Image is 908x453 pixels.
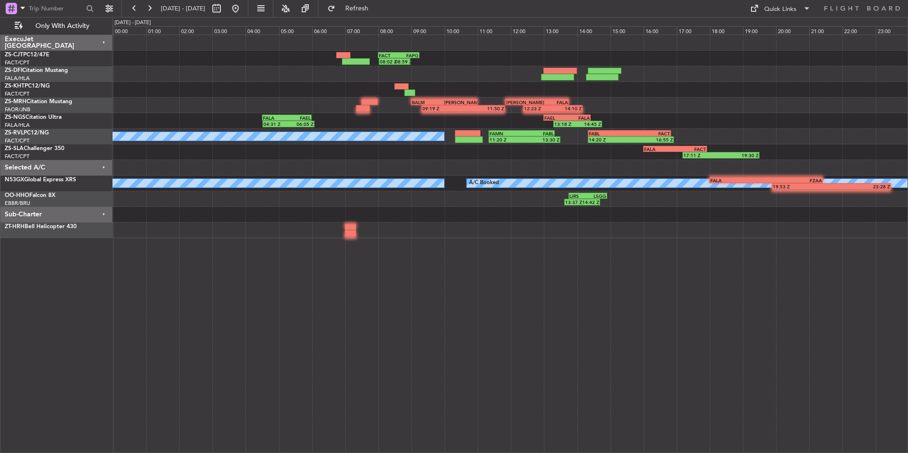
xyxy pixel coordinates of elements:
div: [PERSON_NAME] [444,99,476,105]
div: 22:00 [842,26,875,35]
div: BALM [412,99,444,105]
a: ZT-HRHBell Helicopter 430 [5,224,77,230]
div: FAEL [287,115,311,121]
div: FAEL [544,115,567,121]
span: ZS-NGS [5,115,26,120]
span: OO-HHO [5,193,29,198]
div: 19:53 Z [773,184,831,189]
div: 08:02 Z [380,59,395,64]
span: ZS-SLA [5,146,24,151]
div: 06:00 [312,26,345,35]
a: OO-HHOFalcon 8X [5,193,55,198]
div: FAPG [399,53,419,58]
span: Only With Activity [25,23,100,29]
div: 13:30 Z [524,137,559,142]
div: 19:30 Z [721,152,758,158]
a: ZS-RVLPC12/NG [5,130,49,136]
a: FACT/CPT [5,90,29,98]
div: 02:00 [179,26,212,35]
div: FACT [675,146,706,152]
div: 18:00 [710,26,743,35]
div: FABL [589,131,629,136]
span: ZS-RVL [5,130,24,136]
div: 11:50 Z [463,106,504,111]
div: 09:19 Z [422,106,463,111]
span: ZS-CJT [5,52,23,58]
span: Refresh [337,5,377,12]
div: 13:00 [544,26,577,35]
div: 03:00 [212,26,245,35]
input: Trip Number [29,1,83,16]
div: 05:00 [279,26,312,35]
div: 00:00 [113,26,146,35]
div: 07:00 [345,26,378,35]
div: 12:23 Z [524,106,553,111]
span: N53GX [5,177,24,183]
div: A/C Booked [469,176,499,190]
span: ZT-HRH [5,224,25,230]
a: ZS-NGSCitation Ultra [5,115,61,120]
div: FALA [567,115,590,121]
a: FALA/HLA [5,75,30,82]
div: [DATE] - [DATE] [114,19,151,27]
a: FALA/HLA [5,122,30,129]
div: 04:31 Z [263,121,288,127]
div: 12:00 [511,26,544,35]
div: 16:00 [644,26,677,35]
div: 17:11 Z [683,152,721,158]
div: FALA [710,178,766,183]
div: 01:00 [146,26,179,35]
a: FAOR/JNB [5,106,30,113]
div: 06:05 Z [288,121,314,127]
span: ZS-KHT [5,83,25,89]
a: N53GXGlobal Express XRS [5,177,76,183]
button: Refresh [323,1,380,16]
div: [PERSON_NAME] [506,99,537,105]
div: FACT [379,53,399,58]
div: 09:00 [411,26,445,35]
div: FABL [522,131,554,136]
a: EBBR/BRU [5,200,30,207]
button: Quick Links [745,1,815,16]
div: 21:00 [809,26,842,35]
a: ZS-DFICitation Mustang [5,68,68,73]
div: 23:28 Z [831,184,890,189]
div: FAMN [489,131,522,136]
span: ZS-DFI [5,68,22,73]
div: 16:55 Z [631,137,673,142]
div: 04:00 [245,26,279,35]
a: ZS-KHTPC12/NG [5,83,50,89]
span: ZS-MRH [5,99,26,105]
div: FALA [644,146,675,152]
div: FALA [537,99,567,105]
a: ZS-MRHCitation Mustang [5,99,72,105]
div: 19:00 [743,26,776,35]
div: 14:00 [577,26,611,35]
div: 20:00 [776,26,809,35]
a: ZS-SLAChallenger 350 [5,146,64,151]
div: 13:37 Z [565,199,582,205]
button: Only With Activity [10,18,103,34]
div: FZAA [766,178,822,183]
div: 08:59 Z [395,59,410,64]
a: ZS-CJTPC12/47E [5,52,49,58]
div: 10:00 [445,26,478,35]
div: 08:00 [378,26,411,35]
a: FACT/CPT [5,153,29,160]
div: 14:20 Z [589,137,631,142]
a: FACT/CPT [5,59,29,66]
div: 14:42 Z [582,199,599,205]
div: 14:10 Z [553,106,582,111]
div: 17:00 [677,26,710,35]
span: [DATE] - [DATE] [161,4,205,13]
div: FALA [263,115,287,121]
div: 11:20 Z [489,137,524,142]
div: 11:00 [478,26,511,35]
div: LSGG [588,193,606,199]
div: LIRS [569,193,588,199]
div: FACT [629,131,670,136]
div: 15:00 [611,26,644,35]
a: FACT/CPT [5,137,29,144]
div: 13:18 Z [554,121,577,127]
div: Quick Links [764,5,796,14]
